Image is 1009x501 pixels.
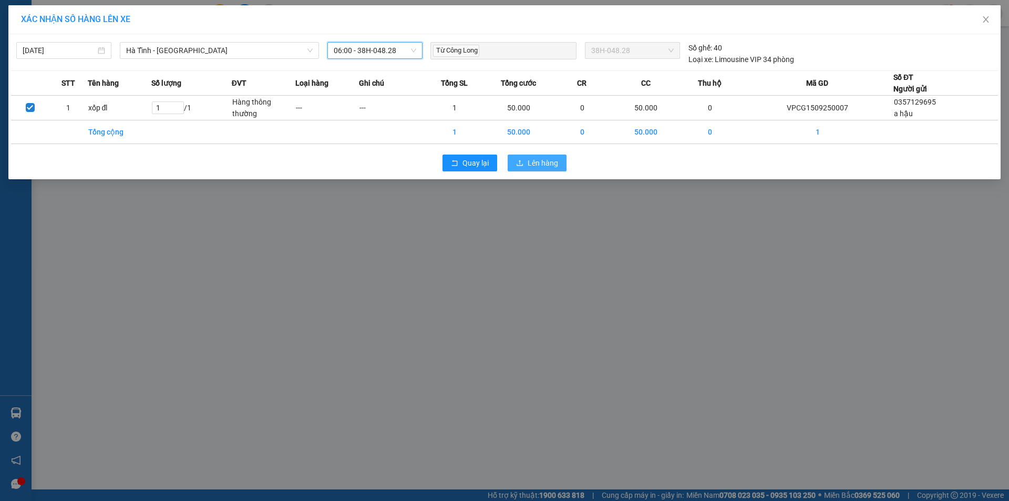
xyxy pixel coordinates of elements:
td: xốp đl [88,96,151,120]
td: 50.000 [487,120,550,144]
span: Lên hàng [528,157,558,169]
div: Số ĐT Người gửi [893,71,927,95]
span: Quay lại [462,157,489,169]
span: Loại xe: [688,54,713,65]
td: 1 [742,120,893,144]
div: Limousine VIP 34 phòng [688,54,794,65]
span: upload [516,159,523,168]
td: --- [295,96,359,120]
span: XÁC NHẬN SỐ HÀNG LÊN XE [21,14,130,24]
span: close [982,15,990,24]
td: Hàng thông thường [232,96,295,120]
span: down [307,47,313,54]
span: Ghi chú [359,77,384,89]
span: Từ Công Long [433,45,479,57]
button: uploadLên hàng [508,155,567,171]
td: 1 [423,120,487,144]
span: a hậu [894,109,913,118]
td: / 1 [151,96,232,120]
td: 0 [550,120,614,144]
span: Loại hàng [295,77,328,89]
td: 0 [550,96,614,120]
span: CC [641,77,651,89]
td: --- [359,96,423,120]
span: Tên hàng [88,77,119,89]
td: 50.000 [614,96,678,120]
span: Tổng SL [441,77,468,89]
td: 50.000 [614,120,678,144]
span: 06:00 - 38H-048.28 [334,43,416,58]
span: ĐVT [232,77,246,89]
td: 0 [678,96,742,120]
td: VPCG1509250007 [742,96,893,120]
span: Thu hộ [698,77,722,89]
span: STT [61,77,75,89]
span: Số ghế: [688,42,712,54]
button: rollbackQuay lại [442,155,497,171]
td: 1 [423,96,487,120]
span: Tổng cước [501,77,536,89]
span: Hà Tĩnh - Hà Nội [126,43,313,58]
div: 40 [688,42,722,54]
td: 50.000 [487,96,550,120]
button: Close [971,5,1001,35]
input: 15/09/2025 [23,45,96,56]
span: 38H-048.28 [591,43,673,58]
span: Mã GD [806,77,828,89]
td: Tổng cộng [88,120,151,144]
td: 0 [678,120,742,144]
span: Số lượng [151,77,181,89]
td: 1 [49,96,88,120]
span: rollback [451,159,458,168]
span: 0357129695 [894,98,936,106]
span: CR [577,77,586,89]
